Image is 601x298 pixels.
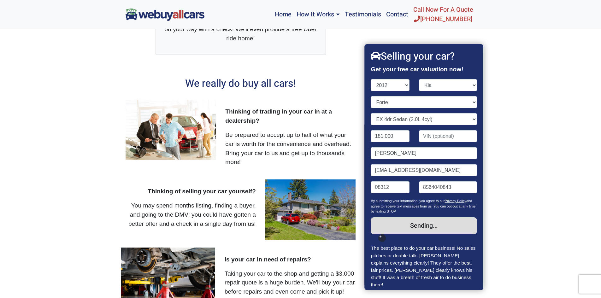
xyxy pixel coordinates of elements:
input: Name [371,147,477,159]
h2: Selling your car? [371,50,477,62]
input: VIN (optional) [419,130,477,142]
input: Email [371,164,477,176]
a: How It Works [294,3,342,26]
input: Mileage [371,130,410,142]
a: Contact [384,3,411,26]
input: Sending... [371,217,477,234]
a: Testimonials [342,3,384,26]
a: Privacy Policy [445,199,466,203]
p: The best place to do your car business! No sales pitches or double talk. [PERSON_NAME] explains e... [371,244,477,288]
form: Contact form [371,79,477,244]
p: By submitting your information, you agree to our and agree to receive text messages from us. You ... [371,198,477,217]
input: Phone [419,181,477,193]
a: Call Now For A Quote[PHONE_NUMBER] [411,3,476,26]
p: You may spend months listing, finding a buyer, and going to the DMV; you could have gotten a bett... [126,201,256,228]
strong: Thinking of trading in your car in at a dealership? [225,108,332,124]
p: Be prepared to accept up to half of what your car is worth for the convenience and overhead. Brin... [225,131,356,167]
a: Home [272,3,294,26]
p: Taking your car to the shop and getting a $3,000 repair quote is a huge burden. We'll buy your ca... [225,269,361,296]
strong: Is your car in need of repairs? [225,256,311,263]
strong: Get your free car valuation now! [371,66,463,73]
input: Zip code [371,181,410,193]
h2: We really do buy all cars! [126,78,356,90]
p: We have a fast, 30-minute, buying process and you'll be on your way with a check! We'll even prov... [162,16,319,43]
strong: Thinking of selling your car yourself? [148,188,256,195]
img: We Buy All Cars in NJ logo [126,8,204,20]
